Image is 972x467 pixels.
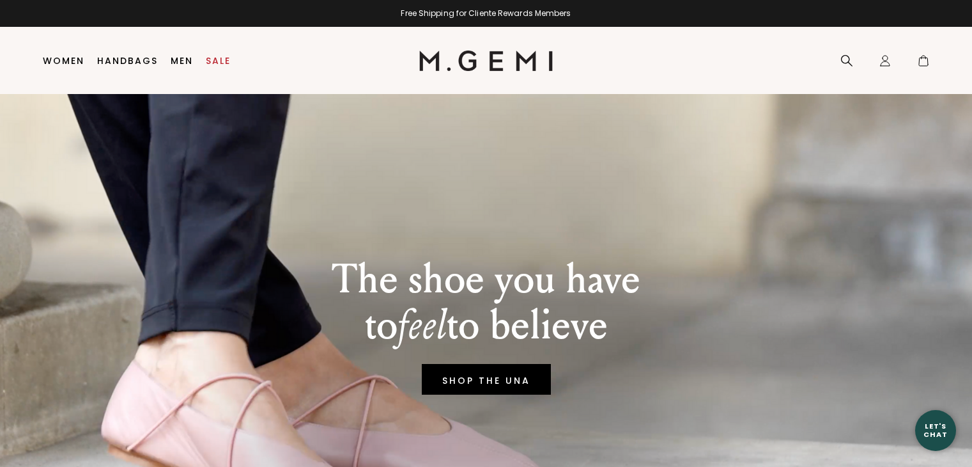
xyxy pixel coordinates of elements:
[422,364,551,395] a: SHOP THE UNA
[43,56,84,66] a: Women
[332,303,640,349] p: to to believe
[397,301,447,350] em: feel
[171,56,193,66] a: Men
[97,56,158,66] a: Handbags
[915,422,956,438] div: Let's Chat
[332,257,640,303] p: The shoe you have
[419,51,553,71] img: M.Gemi
[206,56,231,66] a: Sale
